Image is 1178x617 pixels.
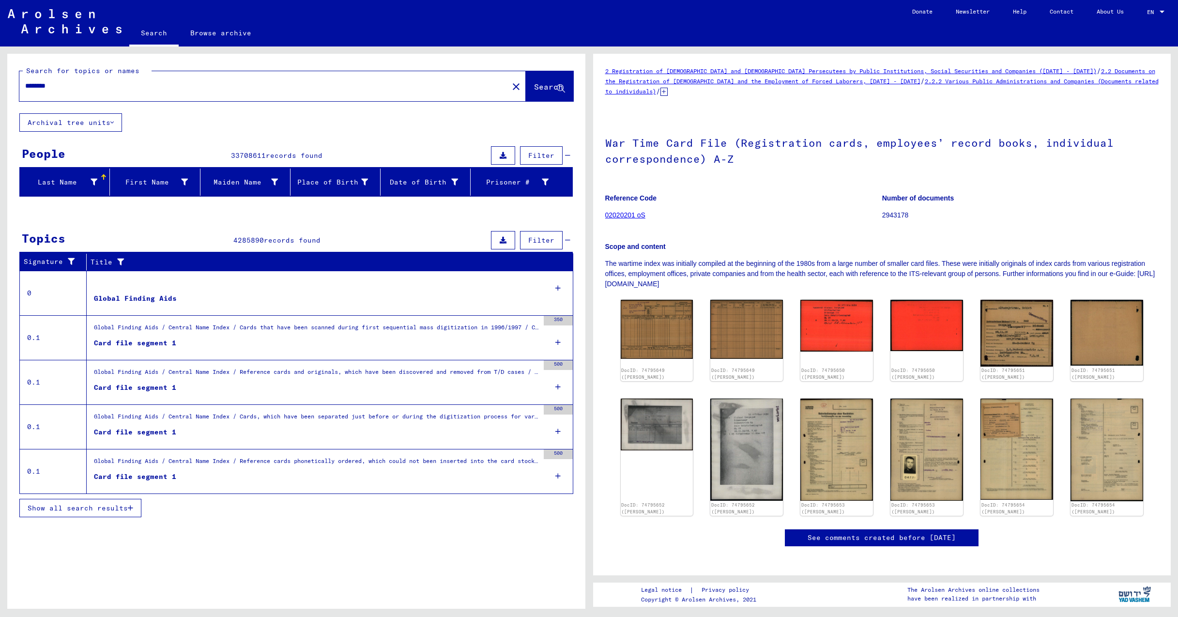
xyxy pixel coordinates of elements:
[28,504,128,512] span: Show all search results
[1097,66,1101,75] span: /
[291,169,381,196] mat-header-cell: Place of Birth
[605,259,1159,289] p: The wartime index was initially compiled at the beginning of the 1980s from a large number of sma...
[605,194,657,202] b: Reference Code
[204,174,290,190] div: Maiden Name
[231,151,266,160] span: 33708611
[520,231,563,249] button: Filter
[110,169,200,196] mat-header-cell: First Name
[20,404,87,449] td: 0.1
[94,323,539,337] div: Global Finding Aids / Central Name Index / Cards that have been scanned during first sequential m...
[605,243,666,250] b: Scope and content
[20,360,87,404] td: 0.1
[91,257,554,267] div: Title
[114,174,199,190] div: First Name
[179,21,263,45] a: Browse archive
[22,145,65,162] div: People
[641,585,689,595] a: Legal notice
[882,210,1159,220] p: 2943178
[26,66,139,75] mat-label: Search for topics or names
[384,177,458,187] div: Date of Birth
[94,412,539,426] div: Global Finding Aids / Central Name Index / Cards, which have been separated just before or during...
[981,368,1025,380] a: DocID: 74795651 ([PERSON_NAME])
[384,174,470,190] div: Date of Birth
[711,368,755,380] a: DocID: 74795649 ([PERSON_NAME])
[94,472,176,482] div: Card file segment 1
[890,399,963,501] img: 002.jpg
[510,81,522,93] mat-icon: close
[1071,502,1115,514] a: DocID: 74795654 ([PERSON_NAME])
[20,449,87,494] td: 0.1
[800,399,873,501] img: 001.jpg
[621,300,693,359] img: 001.jpg
[114,177,187,187] div: First Name
[8,9,122,33] img: Arolsen_neg.svg
[266,151,322,160] span: records found
[694,585,761,595] a: Privacy policy
[94,427,176,437] div: Card file segment 1
[22,230,65,247] div: Topics
[204,177,278,187] div: Maiden Name
[621,368,665,380] a: DocID: 74795649 ([PERSON_NAME])
[621,502,665,514] a: DocID: 74795652 ([PERSON_NAME])
[1117,582,1153,606] img: yv_logo.png
[1071,368,1115,380] a: DocID: 74795651 ([PERSON_NAME])
[1071,399,1143,501] img: 002.jpg
[20,315,87,360] td: 0.1
[891,502,935,514] a: DocID: 74795653 ([PERSON_NAME])
[801,368,845,380] a: DocID: 74795650 ([PERSON_NAME])
[91,254,564,270] div: Title
[233,236,264,245] span: 4285890
[200,169,291,196] mat-header-cell: Maiden Name
[381,169,471,196] mat-header-cell: Date of Birth
[605,67,1097,75] a: 2 Registration of [DEMOGRAPHIC_DATA] and [DEMOGRAPHIC_DATA] Persecutees by Public Institutions, S...
[907,586,1040,594] p: The Arolsen Archives online collections
[520,146,563,165] button: Filter
[20,271,87,315] td: 0
[1147,9,1158,15] span: EN
[890,300,963,351] img: 002.jpg
[94,293,177,304] div: Global Finding Aids
[294,174,380,190] div: Place of Birth
[264,236,321,245] span: records found
[528,151,554,160] span: Filter
[94,457,539,470] div: Global Finding Aids / Central Name Index / Reference cards phonetically ordered, which could not ...
[980,300,1053,367] img: 001.jpg
[808,533,956,543] a: See comments created before [DATE]
[20,169,110,196] mat-header-cell: Last Name
[641,585,761,595] div: |
[920,77,925,85] span: /
[24,174,109,190] div: Last Name
[94,338,176,348] div: Card file segment 1
[711,502,755,514] a: DocID: 74795652 ([PERSON_NAME])
[94,383,176,393] div: Card file segment 1
[980,399,1053,500] img: 001.jpg
[605,211,645,219] a: 02020201 oS
[474,174,560,190] div: Prisoner #
[641,595,761,604] p: Copyright © Arolsen Archives, 2021
[882,194,954,202] b: Number of documents
[605,121,1159,179] h1: War Time Card File (Registration cards, employees’ record books, individual correspondence) A-Z
[621,399,693,450] img: 001.jpg
[24,254,89,270] div: Signature
[19,113,122,132] button: Archival tree units
[506,77,526,96] button: Clear
[801,502,845,514] a: DocID: 74795653 ([PERSON_NAME])
[1071,300,1143,366] img: 002.jpg
[544,316,573,325] div: 350
[800,300,873,352] img: 001.jpg
[528,236,554,245] span: Filter
[129,21,179,46] a: Search
[656,87,660,95] span: /
[526,71,573,101] button: Search
[24,257,79,267] div: Signature
[24,177,97,187] div: Last Name
[891,368,935,380] a: DocID: 74795650 ([PERSON_NAME])
[474,177,548,187] div: Prisoner #
[544,405,573,415] div: 500
[907,594,1040,603] p: have been realized in partnership with
[94,368,539,381] div: Global Finding Aids / Central Name Index / Reference cards and originals, which have been discove...
[471,169,572,196] mat-header-cell: Prisoner #
[710,399,783,501] img: 002.jpg
[544,360,573,370] div: 500
[19,499,141,517] button: Show all search results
